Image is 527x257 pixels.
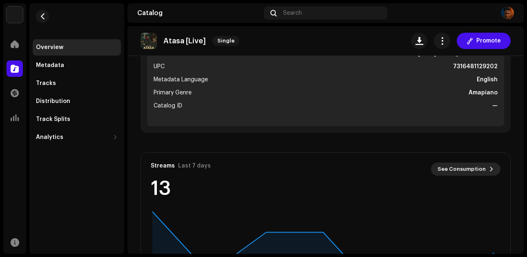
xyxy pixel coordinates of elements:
span: Promote [476,33,501,49]
span: Search [283,10,302,16]
div: Analytics [36,134,63,141]
re-m-nav-item: Track Splits [33,111,121,127]
re-m-nav-item: Overview [33,39,121,56]
span: Catalog ID [154,101,182,111]
button: See Consumption [431,163,500,176]
div: Metadata [36,62,64,69]
re-m-nav-item: Tracks [33,75,121,92]
div: Streams [151,163,175,169]
img: 1c16f3de-5afb-4452-805d-3f3454e20b1b [7,7,23,23]
div: Catalog [137,10,261,16]
re-m-nav-item: Distribution [33,93,121,110]
div: Track Splits [36,116,70,123]
div: Overview [36,44,63,51]
re-m-nav-dropdown: Analytics [33,129,121,145]
img: 9f73e0f4-8ece-4f2f-b18e-286d870ebe7a [501,7,514,20]
strong: — [492,101,498,111]
span: Primary Genre [154,88,192,98]
p: Atasa [Live] [163,37,206,45]
img: d74a6607-84ab-47e9-8ab5-76f4a4e1c10f [141,33,157,49]
span: See Consumption [438,161,486,177]
div: Last 7 days [178,163,211,169]
strong: Amapiano [469,88,498,98]
div: Distribution [36,98,70,105]
span: Single [212,36,239,46]
div: Tracks [36,80,56,87]
re-m-nav-item: Metadata [33,57,121,74]
button: Promote [457,33,511,49]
